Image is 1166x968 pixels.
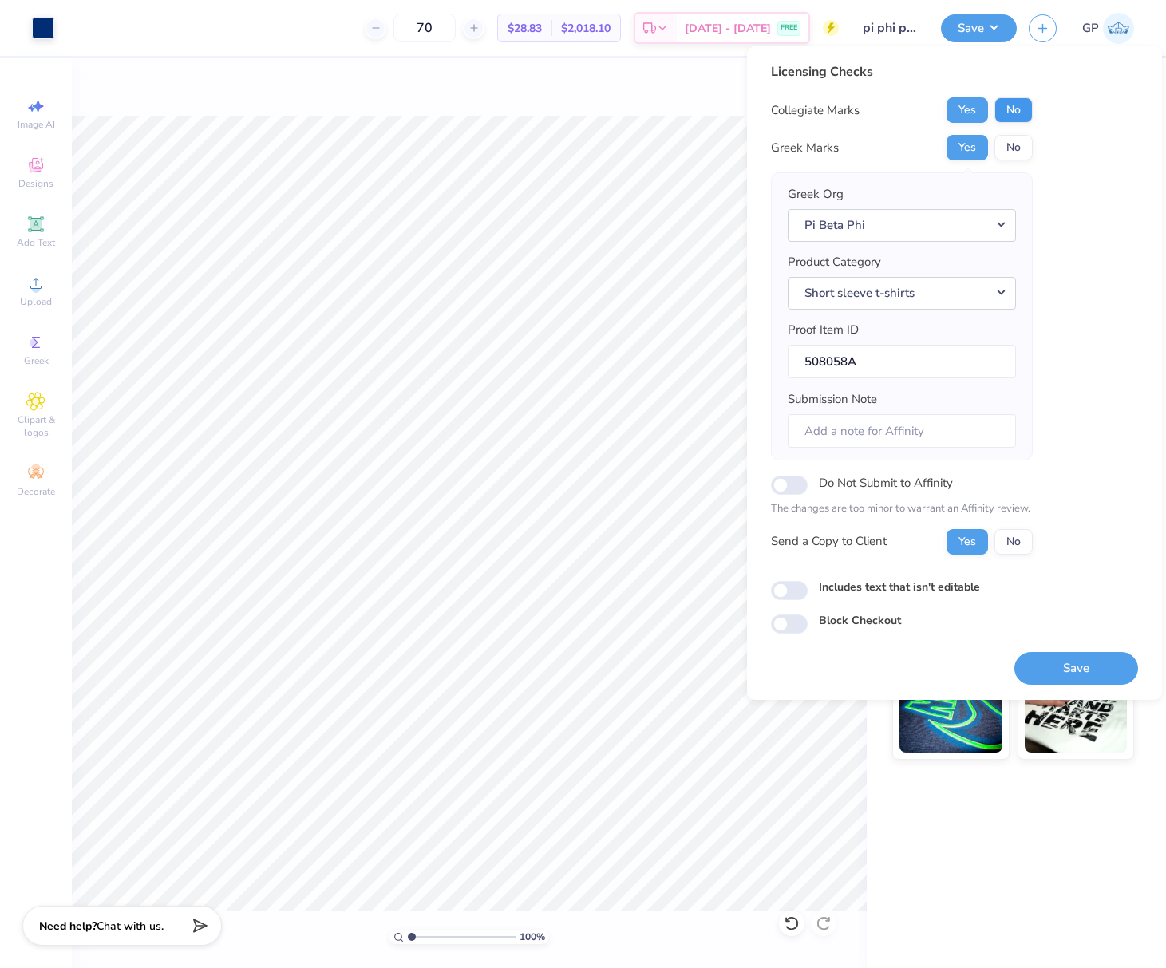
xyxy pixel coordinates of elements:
input: Untitled Design [851,12,929,44]
span: Image AI [18,118,55,131]
span: FREE [781,22,797,34]
span: Upload [20,295,52,308]
span: $2,018.10 [561,20,611,37]
span: 100 % [520,930,545,944]
div: Licensing Checks [771,62,1033,81]
button: No [994,135,1033,160]
button: Yes [947,135,988,160]
label: Do Not Submit to Affinity [819,472,953,493]
label: Block Checkout [819,612,901,629]
span: Chat with us. [97,919,164,934]
input: Add a note for Affinity [788,414,1016,448]
span: Clipart & logos [8,413,64,439]
span: GP [1082,19,1099,38]
button: Save [1014,652,1138,685]
span: $28.83 [508,20,542,37]
button: Pi Beta Phi [788,209,1016,242]
label: Submission Note [788,390,877,409]
button: Yes [947,529,988,555]
label: Proof Item ID [788,321,859,339]
span: Designs [18,177,53,190]
input: – – [393,14,456,42]
button: No [994,97,1033,123]
div: Collegiate Marks [771,101,860,120]
button: Short sleeve t-shirts [788,277,1016,310]
a: GP [1082,13,1134,44]
div: Greek Marks [771,139,839,157]
div: Send a Copy to Client [771,532,887,551]
strong: Need help? [39,919,97,934]
span: Greek [24,354,49,367]
img: Water based Ink [1025,673,1128,753]
label: Greek Org [788,185,844,203]
p: The changes are too minor to warrant an Affinity review. [771,501,1033,517]
button: Save [941,14,1017,42]
span: [DATE] - [DATE] [685,20,771,37]
img: Germaine Penalosa [1103,13,1134,44]
label: Product Category [788,253,881,271]
button: No [994,529,1033,555]
button: Yes [947,97,988,123]
span: Decorate [17,485,55,498]
label: Includes text that isn't editable [819,579,980,595]
img: Glow in the Dark Ink [899,673,1002,753]
span: Add Text [17,236,55,249]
